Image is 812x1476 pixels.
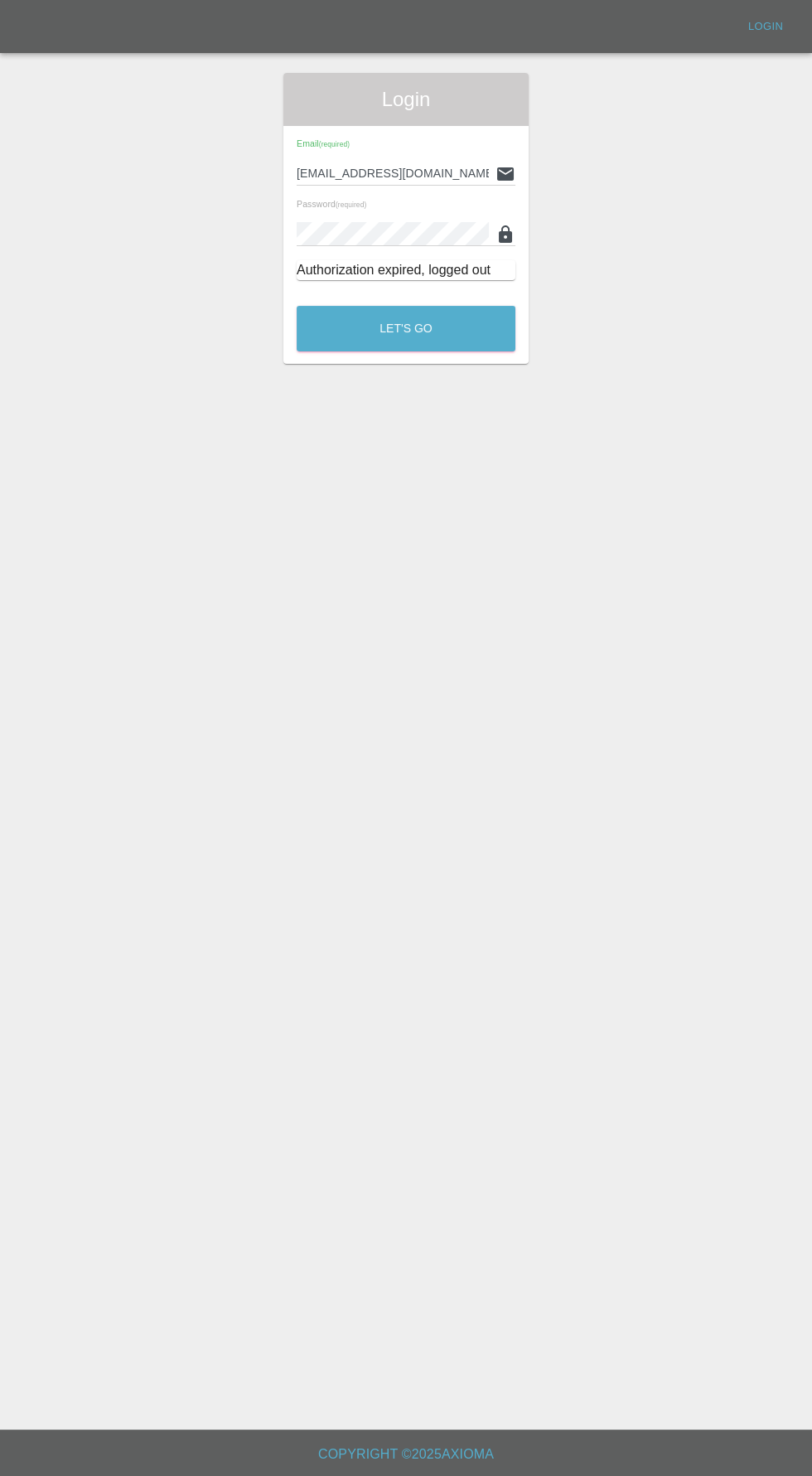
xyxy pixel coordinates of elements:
span: Login [297,86,515,113]
a: Login [739,14,792,40]
small: (required) [336,201,366,209]
span: Password [297,199,366,209]
h6: Copyright © 2025 Axioma [13,1443,799,1466]
span: Email [297,138,350,148]
div: Authorization expired, logged out [297,260,515,280]
small: (required) [319,141,350,148]
button: Let's Go [297,306,515,351]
